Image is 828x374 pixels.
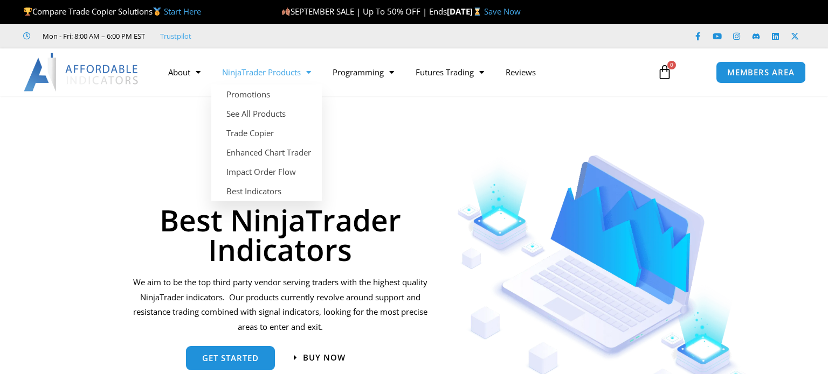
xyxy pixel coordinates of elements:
a: Best Indicators [211,181,322,201]
img: 🏆 [24,8,32,16]
img: ⌛ [473,8,481,16]
a: Save Now [484,6,521,17]
img: LogoAI | Affordable Indicators – NinjaTrader [24,53,140,91]
a: get started [186,346,275,370]
a: NinjaTrader Products [211,60,322,84]
a: Impact Order Flow [211,162,322,181]
span: 0 [667,61,676,69]
a: Futures Trading [405,60,495,84]
span: get started [202,354,259,362]
a: Trade Copier [211,123,322,143]
a: Programming [322,60,405,84]
a: Start Here [164,6,201,17]
a: See All Products [211,104,322,123]
nav: Menu [157,60,646,84]
span: SEPTEMBER SALE | Up To 50% OFF | Ends [281,6,447,17]
img: 🥇 [153,8,161,16]
h1: Best NinjaTrader Indicators [131,205,429,264]
span: Mon - Fri: 8:00 AM – 6:00 PM EST [40,30,145,43]
span: Buy now [303,354,346,362]
a: 0 [641,57,688,88]
span: MEMBERS AREA [727,68,795,76]
a: Buy now [294,354,346,362]
p: We aim to be the top third party vendor serving traders with the highest quality NinjaTrader indi... [131,275,429,335]
a: About [157,60,211,84]
a: Promotions [211,84,322,104]
a: Enhanced Chart Trader [211,143,322,162]
a: Reviews [495,60,547,84]
strong: [DATE] [447,6,484,17]
img: 🍂 [282,8,290,16]
span: Compare Trade Copier Solutions [23,6,201,17]
a: MEMBERS AREA [716,61,806,83]
ul: NinjaTrader Products [211,84,322,201]
a: Trustpilot [160,30,191,43]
